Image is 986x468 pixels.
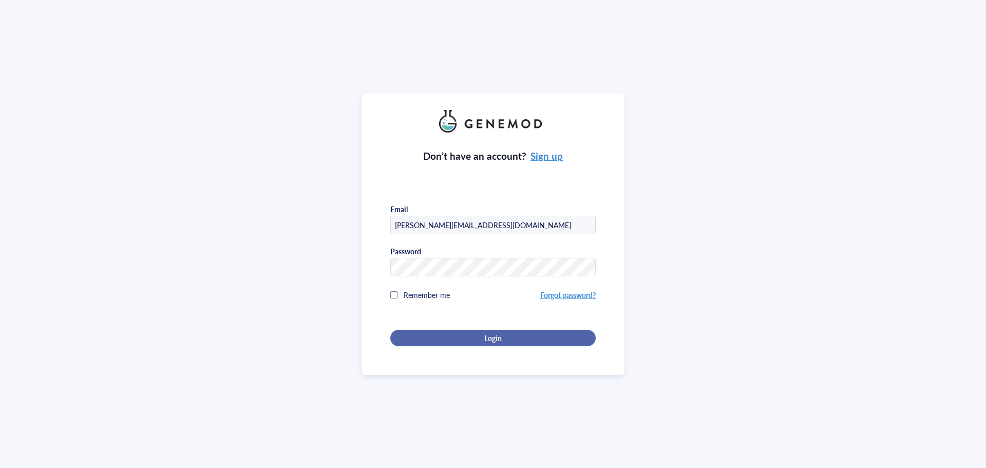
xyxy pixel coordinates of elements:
div: Don’t have an account? [423,149,563,163]
div: Password [390,247,421,256]
a: Forgot password? [540,290,596,300]
span: Remember me [404,290,450,300]
span: Login [484,333,502,343]
button: Login [390,330,596,346]
div: Email [390,204,408,214]
a: Sign up [530,149,563,163]
img: genemod_logo_light-BcqUzbGq.png [439,110,547,133]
